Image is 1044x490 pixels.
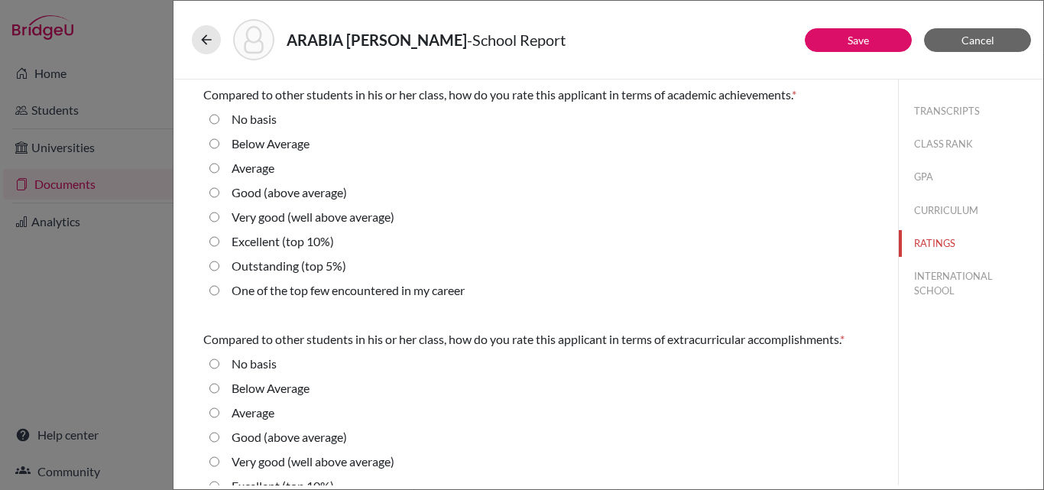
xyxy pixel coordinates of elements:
button: RATINGS [899,230,1043,257]
button: INTERNATIONAL SCHOOL [899,263,1043,304]
label: Average [232,159,274,177]
label: Excellent (top 10%) [232,232,334,251]
span: Compared to other students in his or her class, how do you rate this applicant in terms of extrac... [203,332,840,346]
label: Good (above average) [232,183,347,202]
label: Very good (well above average) [232,208,394,226]
label: Outstanding (top 5%) [232,257,346,275]
label: No basis [232,355,277,373]
button: CURRICULUM [899,197,1043,224]
label: One of the top few encountered in my career [232,281,465,300]
label: Very good (well above average) [232,453,394,471]
label: No basis [232,110,277,128]
strong: ARABIA [PERSON_NAME] [287,31,467,49]
span: - School Report [467,31,566,49]
button: CLASS RANK [899,131,1043,157]
span: Compared to other students in his or her class, how do you rate this applicant in terms of academ... [203,87,792,102]
label: Average [232,404,274,422]
label: Good (above average) [232,428,347,446]
button: TRANSCRIPTS [899,98,1043,125]
label: Below Average [232,135,310,153]
label: Below Average [232,379,310,398]
button: GPA [899,164,1043,190]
